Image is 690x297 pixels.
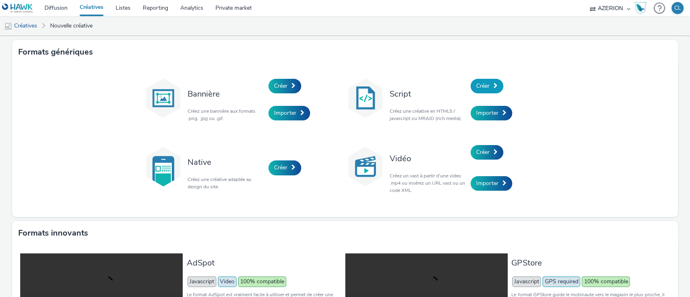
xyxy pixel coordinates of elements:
[674,2,681,14] div: CL
[471,145,503,160] a: Créer
[512,276,541,287] span: Javascript
[218,276,236,287] span: Video
[143,78,184,118] img: banner.svg
[471,79,503,93] a: Créer
[582,276,630,287] span: 100% compatible
[188,88,264,99] h3: Bannière
[188,176,264,190] p: Créez une créative adaptée au design du site.
[390,153,466,164] h3: Vidéo
[511,257,666,268] h3: GPStore
[143,146,184,187] img: native.svg
[18,46,93,58] h3: Formats génériques
[46,16,97,36] a: Nouvelle créative
[268,160,301,175] a: Créer
[634,2,650,15] a: Hawk Academy
[471,176,512,191] a: Importer
[345,146,386,187] img: video.svg
[2,3,33,13] img: undefined Logo
[390,107,466,122] p: Créez une créative en HTML5 / javascript ou MRAID (rich media).
[18,227,88,239] h3: Formats innovants
[476,148,490,156] span: Créer
[187,257,341,268] h3: AdSpot
[4,22,12,30] img: mobile
[476,109,498,117] span: Importer
[542,276,580,287] span: GPS required
[634,2,646,15] img: Hawk Academy
[188,157,264,168] h3: Native
[390,172,466,194] p: Créez un vast à partir d'une video .mp4 ou insérez un URL vast ou un code XML.
[471,106,512,120] a: Importer
[274,164,287,171] span: Créer
[238,276,286,287] span: 100% compatible
[274,82,287,90] span: Créer
[476,82,490,90] span: Créer
[390,88,466,99] h3: Script
[268,106,310,120] a: Importer
[345,78,386,118] img: code.svg
[268,79,301,93] a: Créer
[188,107,264,122] p: Créez une bannière aux formats .png, .jpg ou .gif.
[188,276,216,287] span: Javascript
[274,109,296,117] span: Importer
[476,179,498,187] span: Importer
